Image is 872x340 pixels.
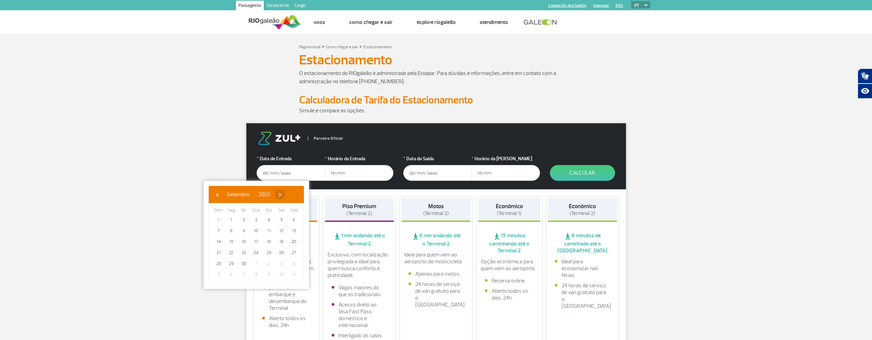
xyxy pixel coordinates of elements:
[858,68,872,99] div: Plugin de acessibilidade da Hand Talk.
[226,269,237,280] span: 6
[238,247,249,258] span: 23
[359,42,362,50] a: >
[480,19,508,26] a: Atendimento
[325,155,393,162] label: Horário da Entrada
[325,165,393,181] input: hh:mm
[275,207,288,214] th: weekday
[485,277,533,284] li: Reserva online
[263,247,274,258] span: 25
[299,94,573,106] h2: Calculadora de Tarifa do Estacionamento
[314,19,325,26] a: Voos
[238,236,249,247] span: 16
[423,210,449,217] span: (Terminal 2)
[417,19,456,26] a: Explore RIOgaleão
[496,203,523,210] strong: Econômico
[308,137,343,140] span: Parceiro Oficial
[275,189,285,200] button: ›
[226,214,237,225] span: 1
[471,155,540,162] label: Horário da [PERSON_NAME]
[299,54,573,66] h1: Estacionamento
[212,189,222,200] button: ‹
[250,207,263,214] th: weekday
[276,269,287,280] span: 10
[263,225,274,236] span: 11
[262,277,311,312] li: Fácil acesso aos pontos de embarque e desembarque do Terminal
[226,225,237,236] span: 8
[332,301,387,329] li: Acesso direto ao Visa Fast Pass doméstico e internacional.
[569,203,596,210] strong: Econômico
[213,269,224,280] span: 5
[299,106,573,115] p: Simule e compare as opções.
[550,165,615,181] button: Calcular
[548,232,617,254] span: 6 minutos de caminhada até o [GEOGRAPHIC_DATA]
[251,214,262,225] span: 3
[287,207,300,214] th: weekday
[288,225,299,236] span: 13
[858,84,872,99] button: Abrir recursos assistivos.
[238,214,249,225] span: 2
[403,155,472,162] label: Data da Saída
[251,247,262,258] span: 24
[227,191,249,198] span: Setembro
[226,258,237,269] span: 29
[212,207,225,214] th: weekday
[326,45,358,50] a: Como chegar e sair
[478,232,540,254] span: 15 minutos caminhando até o Terminal 2
[858,68,872,84] button: Abrir tradutor de língua de sinais.
[263,214,274,225] span: 4
[225,207,238,214] th: weekday
[213,236,224,247] span: 14
[204,181,309,289] bs-datepicker-container: calendar
[251,225,262,236] span: 10
[226,236,237,247] span: 15
[276,236,287,247] span: 19
[481,258,538,272] p: Opção econômica para quem vem ao aeroporto.
[276,258,287,269] span: 3
[213,225,224,236] span: 7
[257,165,325,181] input: dd/mm/aaaa
[262,207,275,214] th: weekday
[236,1,264,12] a: Passageiros
[238,258,249,269] span: 30
[288,258,299,269] span: 4
[428,203,444,210] strong: Motos
[402,232,471,247] span: 6 min andando até o Terminal 2
[264,1,292,12] a: Corporativo
[257,132,302,145] img: logo-zul.png
[346,210,372,217] span: (Terminal 2)
[276,247,287,258] span: 26
[349,19,393,26] a: Como chegar e sair
[408,281,464,308] li: 24 horas de serviço de van gratuito para o [GEOGRAPHIC_DATA]
[263,258,274,269] span: 2
[328,251,391,279] p: Exclusivo, com localização privilegiada e ideal para quem busca conforto e praticidade.
[593,3,609,8] a: Imprensa
[226,247,237,258] span: 22
[548,3,587,8] a: Compra On-line GaleOn
[213,214,224,225] span: 31
[238,269,249,280] span: 7
[222,189,254,200] button: Setembro
[485,288,533,301] li: Aberto todos os dias, 24h.
[212,190,285,197] bs-datepicker-navigation-view: ​ ​ ​
[288,269,299,280] span: 11
[325,232,394,247] span: 1 min andando até o Terminal 2
[237,207,250,214] th: weekday
[257,155,325,162] label: Data de Entrada
[363,45,392,50] a: Estacionamento
[251,269,262,280] span: 8
[616,3,623,8] a: RQS
[332,284,387,298] li: Vagas maiores do que as tradicionais.
[251,258,262,269] span: 1
[263,269,274,280] span: 9
[276,214,287,225] span: 5
[322,42,324,50] a: >
[238,225,249,236] span: 9
[276,225,287,236] span: 12
[254,189,275,200] button: 2025
[403,165,472,181] input: dd/mm/aaaa
[497,210,521,217] span: (Terminal 1)
[288,214,299,225] span: 6
[555,282,610,310] li: 24 horas de serviço de van gratuito para o [GEOGRAPHIC_DATA]
[555,258,610,279] li: Ideal para economizar nas férias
